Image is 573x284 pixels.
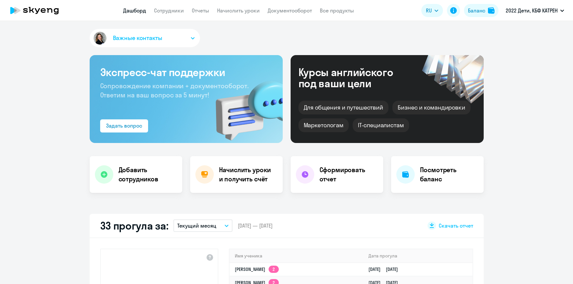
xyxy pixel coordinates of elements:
span: Скачать отчет [439,222,473,229]
span: [DATE] — [DATE] [238,222,273,229]
a: Дашборд [123,7,146,14]
div: IT-специалистам [353,118,409,132]
a: Начислить уроки [217,7,260,14]
th: Дата прогула [363,249,472,263]
p: Текущий месяц [177,222,216,230]
img: bg-img [206,69,283,143]
button: Балансbalance [464,4,498,17]
a: [DATE][DATE] [368,266,403,272]
div: Маркетологам [298,118,349,132]
h4: Посмотреть баланс [420,165,478,184]
p: 2022 Дети, КБФ КАТРЕН [506,7,558,14]
a: [PERSON_NAME]2 [235,266,279,272]
div: Задать вопрос [106,122,142,130]
button: Текущий месяц [173,219,232,232]
h4: Добавить сотрудников [119,165,177,184]
span: Сопровождение компании + документооборот. Ответим на ваш вопрос за 5 минут! [100,82,249,99]
h4: Начислить уроки и получить счёт [219,165,276,184]
h2: 33 прогула за: [100,219,168,232]
a: Сотрудники [154,7,184,14]
div: Бизнес и командировки [392,101,471,114]
h4: Сформировать отчет [320,165,378,184]
div: Баланс [468,7,485,14]
button: Задать вопрос [100,119,148,132]
img: avatar [92,30,108,46]
h3: Экспресс-чат поддержки [100,66,272,79]
a: Документооборот [268,7,312,14]
button: 2022 Дети, КБФ КАТРЕН [502,3,567,18]
span: Важные контакты [113,34,162,42]
app-skyeng-badge: 2 [269,266,279,273]
button: RU [421,4,443,17]
a: Все продукты [320,7,354,14]
button: Важные контакты [90,29,200,47]
th: Имя ученика [230,249,364,263]
span: RU [426,7,432,14]
a: Отчеты [192,7,209,14]
div: Для общения и путешествий [298,101,389,114]
img: balance [488,7,495,14]
div: Курсы английского под ваши цели [298,67,411,89]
